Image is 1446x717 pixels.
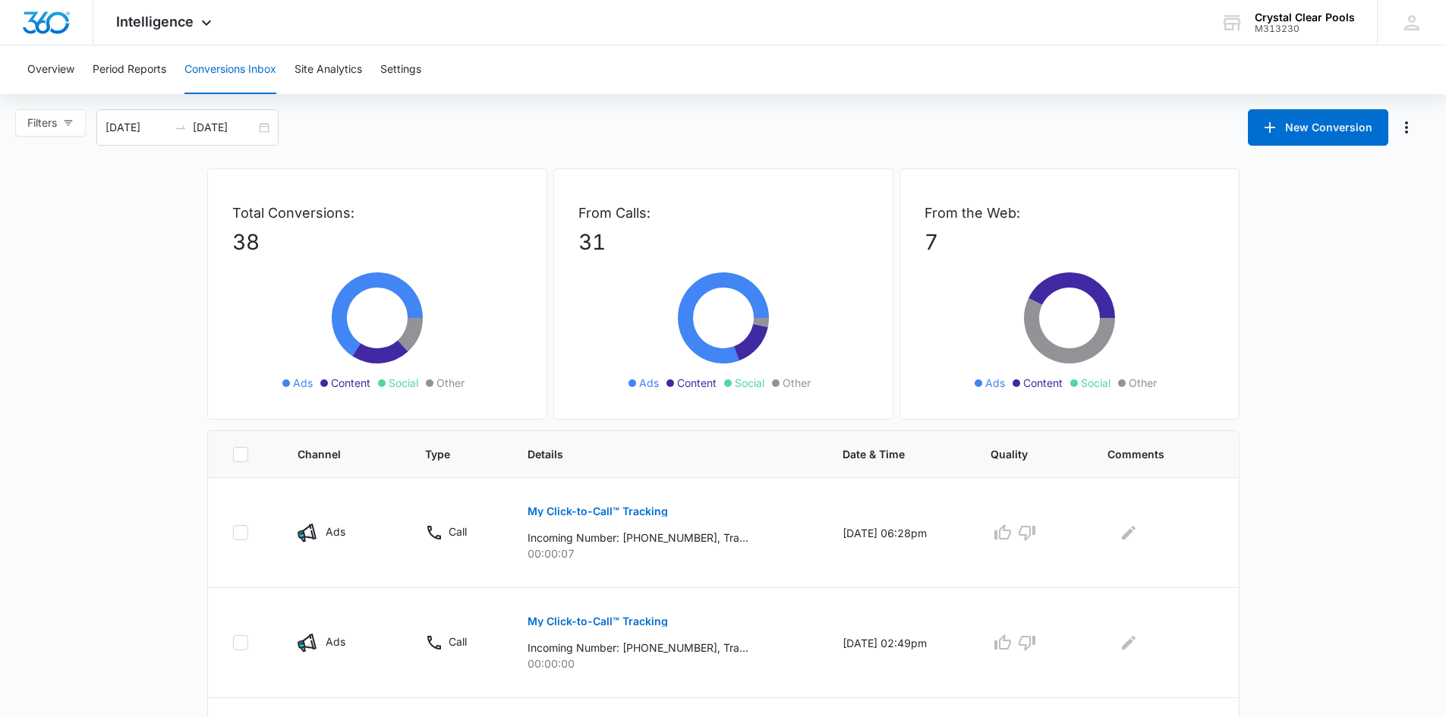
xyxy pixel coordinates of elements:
[528,546,806,561] p: 00:00:07
[326,524,345,539] p: Ads
[1117,520,1141,545] button: Edit Comments
[175,121,187,134] span: swap-right
[15,109,86,137] button: Filters
[1255,24,1355,34] div: account id
[389,375,418,391] span: Social
[783,375,811,391] span: Other
[331,375,370,391] span: Content
[326,634,345,649] p: Ads
[925,203,1214,223] p: From the Web:
[295,46,362,94] button: Site Analytics
[824,478,972,588] td: [DATE] 06:28pm
[193,119,256,136] input: End date
[843,446,932,462] span: Date & Time
[449,634,467,649] p: Call
[1394,115,1419,140] button: Manage Numbers
[232,226,522,258] p: 38
[175,121,187,134] span: to
[293,375,313,391] span: Ads
[528,446,784,462] span: Details
[425,446,469,462] span: Type
[106,119,169,136] input: Start date
[824,588,972,698] td: [DATE] 02:49pm
[578,203,868,223] p: From Calls:
[528,493,668,530] button: My Click-to-Call™ Tracking
[528,656,806,671] p: 00:00:00
[991,446,1049,462] span: Quality
[27,46,74,94] button: Overview
[27,115,57,131] span: Filters
[1255,11,1355,24] div: account name
[298,446,367,462] span: Channel
[735,375,764,391] span: Social
[528,603,668,640] button: My Click-to-Call™ Tracking
[985,375,1005,391] span: Ads
[449,524,467,539] p: Call
[578,226,868,258] p: 31
[184,46,276,94] button: Conversions Inbox
[116,14,194,30] span: Intelligence
[1129,375,1157,391] span: Other
[93,46,166,94] button: Period Reports
[1248,109,1388,146] button: New Conversion
[925,226,1214,258] p: 7
[1117,631,1141,655] button: Edit Comments
[528,616,668,627] p: My Click-to-Call™ Tracking
[1023,375,1063,391] span: Content
[436,375,465,391] span: Other
[1107,446,1192,462] span: Comments
[528,530,748,546] p: Incoming Number: [PHONE_NUMBER], Tracking Number: [PHONE_NUMBER], Ring To: [PHONE_NUMBER], Caller...
[380,46,421,94] button: Settings
[1081,375,1110,391] span: Social
[639,375,659,391] span: Ads
[528,506,668,517] p: My Click-to-Call™ Tracking
[528,640,748,656] p: Incoming Number: [PHONE_NUMBER], Tracking Number: [PHONE_NUMBER], Ring To: [PHONE_NUMBER], Caller...
[677,375,717,391] span: Content
[232,203,522,223] p: Total Conversions:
